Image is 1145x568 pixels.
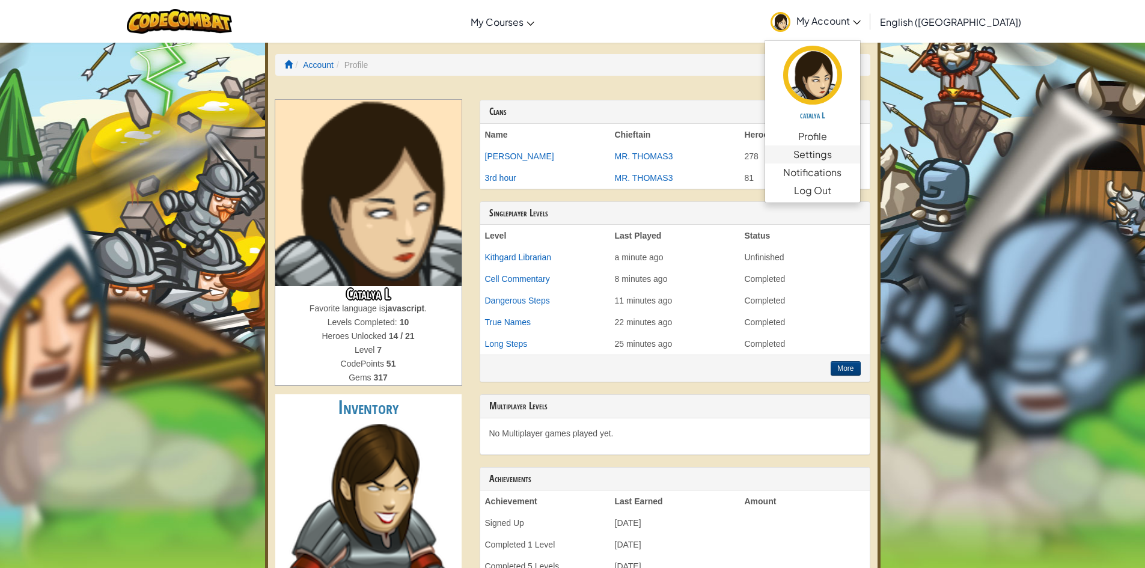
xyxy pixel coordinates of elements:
[765,44,860,127] a: catalya L
[386,359,396,368] strong: 51
[610,225,740,246] th: Last Played
[740,290,870,311] td: Completed
[610,246,740,268] td: a minute ago
[275,394,462,421] h2: Inventory
[385,304,424,313] strong: javascript
[400,317,409,327] strong: 10
[485,274,550,284] a: Cell Commentary
[610,512,740,534] td: [DATE]
[485,317,531,327] a: True Names
[783,165,841,180] span: Notifications
[740,225,870,246] th: Status
[765,127,860,145] a: Profile
[489,427,861,439] p: No Multiplayer games played yet.
[489,208,861,219] h3: Singleplayer Levels
[740,167,870,189] td: 81
[880,16,1021,28] span: English ([GEOGRAPHIC_DATA])
[610,124,740,145] th: Chieftain
[489,106,861,117] h3: Clans
[771,12,790,32] img: avatar
[740,246,870,268] td: Unfinished
[465,5,540,38] a: My Courses
[485,173,516,183] a: 3rd hour
[874,5,1027,38] a: English ([GEOGRAPHIC_DATA])
[485,252,552,262] a: Kithgard Librarian
[765,145,860,163] a: Settings
[489,401,861,412] h3: Multiplayer Levels
[765,163,860,182] a: Notifications
[480,534,610,555] td: Completed 1 Level
[303,60,334,70] a: Account
[480,512,610,534] td: Signed Up
[610,268,740,290] td: 8 minutes ago
[796,14,861,27] span: My Account
[610,490,740,512] th: Last Earned
[831,361,860,376] button: More
[127,9,232,34] img: CodeCombat logo
[355,345,377,355] span: Level
[377,345,382,355] strong: 7
[765,182,860,200] a: Log Out
[322,331,388,341] span: Heroes Unlocked
[471,16,524,28] span: My Courses
[740,268,870,290] td: Completed
[740,333,870,355] td: Completed
[740,490,870,512] th: Amount
[349,373,373,382] span: Gems
[777,111,848,120] h5: catalya L
[740,311,870,333] td: Completed
[740,124,870,145] th: Heroes
[615,151,673,161] a: MR. THOMAS3
[610,333,740,355] td: 25 minutes ago
[489,474,861,484] h3: Achievements
[275,286,462,302] h3: Catalya L
[610,534,740,555] td: [DATE]
[610,311,740,333] td: 22 minutes ago
[310,304,385,313] span: Favorite language is
[765,2,867,40] a: My Account
[373,373,387,382] strong: 317
[480,490,610,512] th: Achievement
[740,145,870,167] td: 278
[328,317,400,327] span: Levels Completed:
[480,124,610,145] th: Name
[424,304,427,313] span: .
[485,296,550,305] a: Dangerous Steps
[341,359,386,368] span: CodePoints
[610,290,740,311] td: 11 minutes ago
[615,173,673,183] a: MR. THOMAS3
[485,339,528,349] a: Long Steps
[485,151,554,161] a: [PERSON_NAME]
[334,59,368,71] li: Profile
[389,331,415,341] strong: 14 / 21
[480,225,610,246] th: Level
[783,46,842,105] img: avatar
